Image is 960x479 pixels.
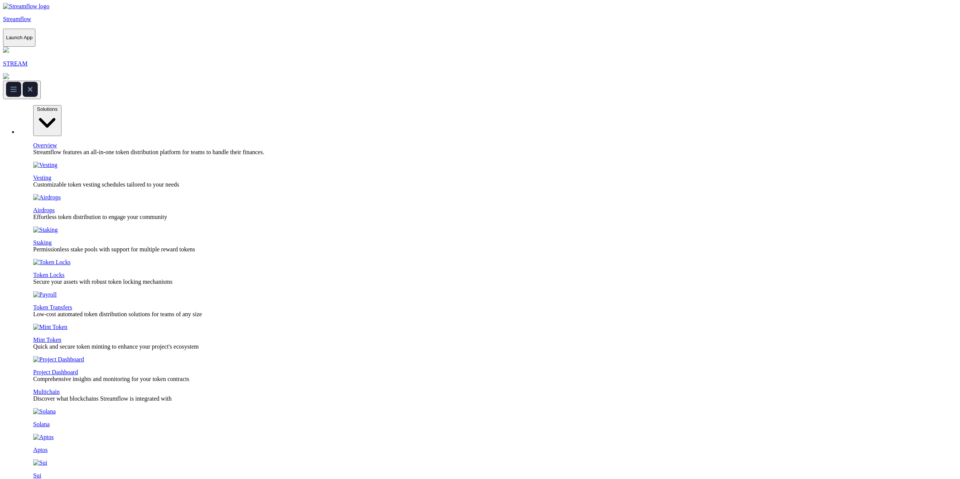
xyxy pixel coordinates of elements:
[33,105,61,136] button: Solutions
[33,408,56,415] img: Solana
[33,337,61,343] a: Mint Token
[3,47,957,81] a: STREAM
[33,324,68,331] img: Mint Token
[33,149,264,155] span: Streamflow features an all-in-one token distribution platform for teams to handle their finances.
[3,47,9,53] img: streamflow-logo-circle.png
[33,272,65,278] a: Token Locks
[33,239,52,246] a: Staking
[33,214,167,220] span: Effortless token distribution to engage your community
[33,472,957,479] a: Sui
[33,376,189,382] span: Comprehensive insights and monitoring for your token contracts
[33,369,78,375] a: Project Dashboard
[3,29,35,47] button: Launch App
[33,343,199,350] span: Quick and secure token minting to enhance your project's ecosystem
[33,395,172,402] span: Discover what blockchains Streamflow is integrated with
[33,207,55,213] a: Airdrops
[33,304,72,311] a: Token Transfers
[33,311,202,317] span: Low-cost automated token distribution solutions for teams of any size
[33,279,172,285] span: Secure your assets with robust token locking mechanisms
[33,246,195,253] span: Permissionless stake pools with support for multiple reward tokens
[33,459,47,466] img: Sui
[33,194,61,201] img: Airdrops
[3,73,9,79] img: top-right-arrow.svg
[37,106,58,112] span: Solutions
[3,16,957,23] p: Streamflow
[33,434,54,441] img: Aptos
[3,3,957,23] a: Streamflow
[6,35,32,40] p: Launch App
[33,421,957,428] a: Solana
[33,181,179,188] span: Customizable token vesting schedules tailored to your needs
[33,447,957,453] a: Aptos
[33,226,58,233] img: Staking
[33,259,71,266] img: Token Locks
[33,356,84,363] img: Project Dashboard
[33,162,57,168] img: Vesting
[33,142,57,148] a: Overview
[33,291,57,298] img: Payroll
[3,34,35,40] a: Launch App
[33,174,51,181] a: Vesting
[3,60,957,67] p: STREAM
[33,389,60,395] a: Multichain
[3,3,49,10] img: Streamflow Logo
